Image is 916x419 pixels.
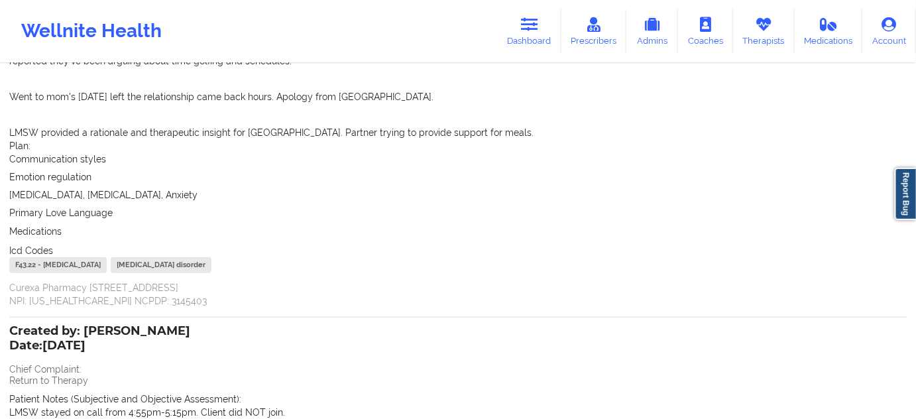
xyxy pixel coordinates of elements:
span: Medications [9,226,62,237]
div: Created by: [PERSON_NAME] [9,324,190,355]
p: Curexa Pharmacy [STREET_ADDRESS] NPI: [US_HEALTHCARE_NPI] NCPDP: 3145403 [9,281,907,308]
a: Medications [795,9,863,53]
p: Date: [DATE] [9,337,190,355]
p: Communication styles [9,152,907,166]
span: Plan: [9,141,30,151]
span: Patient Notes (Subjective and Objective Assessment): [9,394,241,404]
a: Report Bug [895,168,916,220]
span: Icd Codes [9,245,53,256]
a: Account [862,9,916,53]
p: Went to mom's [DATE] left the relationship came back hours. Apology from [GEOGRAPHIC_DATA]. [9,90,907,103]
p: LMSW provided a rationale and therapeutic insight for [GEOGRAPHIC_DATA]. Partner trying to provid... [9,126,907,139]
p: [MEDICAL_DATA], [MEDICAL_DATA], Anxiety [9,188,907,202]
a: Prescribers [561,9,627,53]
span: Chief Complaint: [9,364,82,375]
p: LMSW stayed on call from 4:55pm-5:15pm. Client did NOT join. [9,406,907,419]
p: Return to Therapy [9,374,907,387]
a: Therapists [733,9,795,53]
p: Emotion regulation [9,170,907,184]
a: Admins [626,9,678,53]
a: Coaches [678,9,733,53]
a: Dashboard [498,9,561,53]
div: [MEDICAL_DATA] disorder [111,257,211,273]
div: F43.22 - [MEDICAL_DATA] [9,257,107,273]
p: Primary Love Language [9,206,907,219]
